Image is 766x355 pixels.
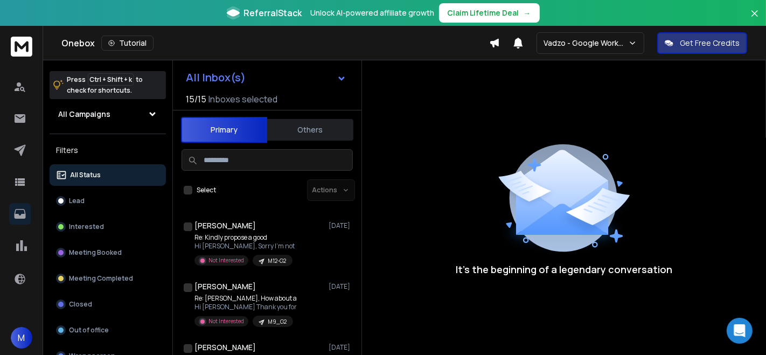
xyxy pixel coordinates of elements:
p: All Status [70,171,101,179]
button: M [11,327,32,349]
p: Vadzo - Google Workspace [544,38,628,48]
p: Press to check for shortcuts. [67,74,143,96]
p: Hi [PERSON_NAME], Sorry I'm not [194,242,295,250]
button: Close banner [748,6,762,32]
p: Get Free Credits [680,38,740,48]
button: Others [267,118,353,142]
p: [DATE] [329,221,353,230]
p: Interested [69,222,104,231]
span: ReferralStack [244,6,302,19]
button: Claim Lifetime Deal→ [439,3,540,23]
span: → [524,8,531,18]
label: Select [197,186,216,194]
p: [DATE] [329,343,353,352]
button: All Campaigns [50,103,166,125]
h1: [PERSON_NAME] [194,342,256,353]
p: M12-G2 [268,257,286,265]
button: Get Free Credits [657,32,747,54]
button: All Inbox(s) [177,67,355,88]
p: [DATE] [329,282,353,291]
p: Hi [PERSON_NAME] Thank you for [194,303,297,311]
h1: All Inbox(s) [186,72,246,83]
span: 15 / 15 [186,93,206,106]
p: Unlock AI-powered affiliate growth [311,8,435,18]
button: Meeting Completed [50,268,166,289]
p: Re: [PERSON_NAME], How about a [194,294,297,303]
div: Open Intercom Messenger [727,318,753,344]
h1: All Campaigns [58,109,110,120]
span: Ctrl + Shift + k [88,73,134,86]
p: It’s the beginning of a legendary conversation [456,262,672,277]
h1: [PERSON_NAME] [194,220,256,231]
p: Meeting Completed [69,274,133,283]
p: Meeting Booked [69,248,122,257]
p: Not Interested [208,256,244,264]
button: Primary [181,117,267,143]
button: Out of office [50,319,166,341]
p: M9_G2 [268,318,287,326]
button: Closed [50,294,166,315]
p: Not Interested [208,317,244,325]
button: Lead [50,190,166,212]
h3: Filters [50,143,166,158]
button: All Status [50,164,166,186]
p: Lead [69,197,85,205]
button: Interested [50,216,166,238]
p: Closed [69,300,92,309]
h3: Inboxes selected [208,93,277,106]
p: Out of office [69,326,109,335]
p: Re: Kindly propose a good [194,233,295,242]
button: Meeting Booked [50,242,166,263]
h1: [PERSON_NAME] [194,281,256,292]
div: Onebox [61,36,489,51]
button: Tutorial [101,36,154,51]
